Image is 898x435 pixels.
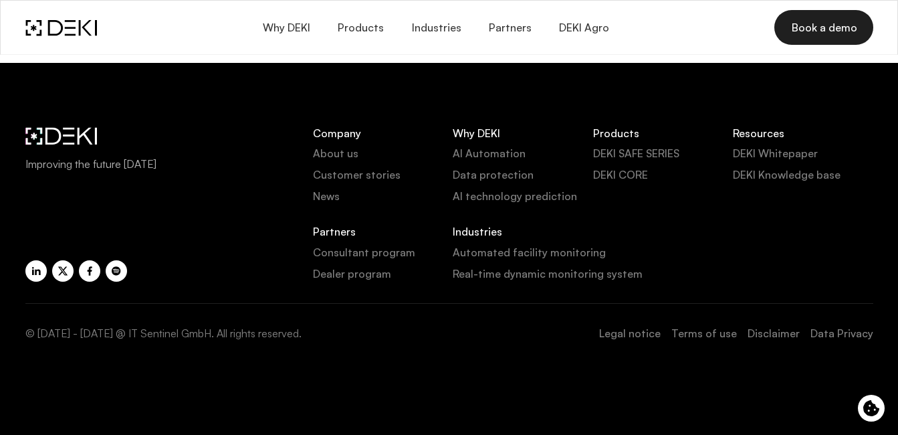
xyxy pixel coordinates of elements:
img: DEKI Logo [25,127,97,145]
a: Book a demo [774,10,873,45]
a: DEKI Agro [545,12,623,43]
button: Why DEKI [248,12,323,43]
p: Resources [733,127,873,140]
span: Book a demo [790,20,857,35]
a: Terms of use [671,325,737,341]
p: Products [593,127,733,140]
a: Dealer program [313,266,453,282]
span: Improving the future [DATE] [25,156,298,172]
img: DEKI Logo [25,19,97,36]
a: Consultant program [313,244,453,260]
div: © [DATE] - [DATE] @ IT Sentinel GmbH. All rights reserved. [25,325,302,341]
a: AI technology prediction [453,188,592,204]
a: Partners [475,12,545,43]
a: Share with X [52,260,74,282]
a: About us [313,145,453,161]
a: Share with Facebook [79,260,100,282]
a: AI Automation [453,145,592,161]
button: Products [324,12,397,43]
button: Cookie control [858,395,885,422]
a: Legal notice [599,325,661,341]
a: DEKI LogoImproving the future [DATE] [25,127,298,172]
span: DEKI Agro [558,21,609,34]
span: Partners [488,21,532,34]
a: DEKI Knowledge base [733,167,873,183]
a: Real-time dynamic monitoring system [453,266,733,282]
a: DEKI CORE [593,167,733,183]
span: Products [337,21,384,34]
a: DEKI SAFE SERIES [593,145,733,161]
a: DEKI Whitepaper [733,145,873,161]
p: Why DEKI [453,127,592,140]
a: News [313,188,453,204]
p: Industries [453,226,733,238]
span: Why DEKI [261,21,310,34]
a: Disclaimer [748,325,800,341]
a: Automated facility monitoring [453,244,733,260]
p: Partners [313,226,453,238]
a: Data protection [453,167,592,183]
a: Customer stories [313,167,453,183]
a: Data Privacy [810,325,873,341]
a: Share with LinkedIn [25,260,47,282]
button: Industries [397,12,474,43]
span: Industries [411,21,461,34]
p: Company [313,127,453,140]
